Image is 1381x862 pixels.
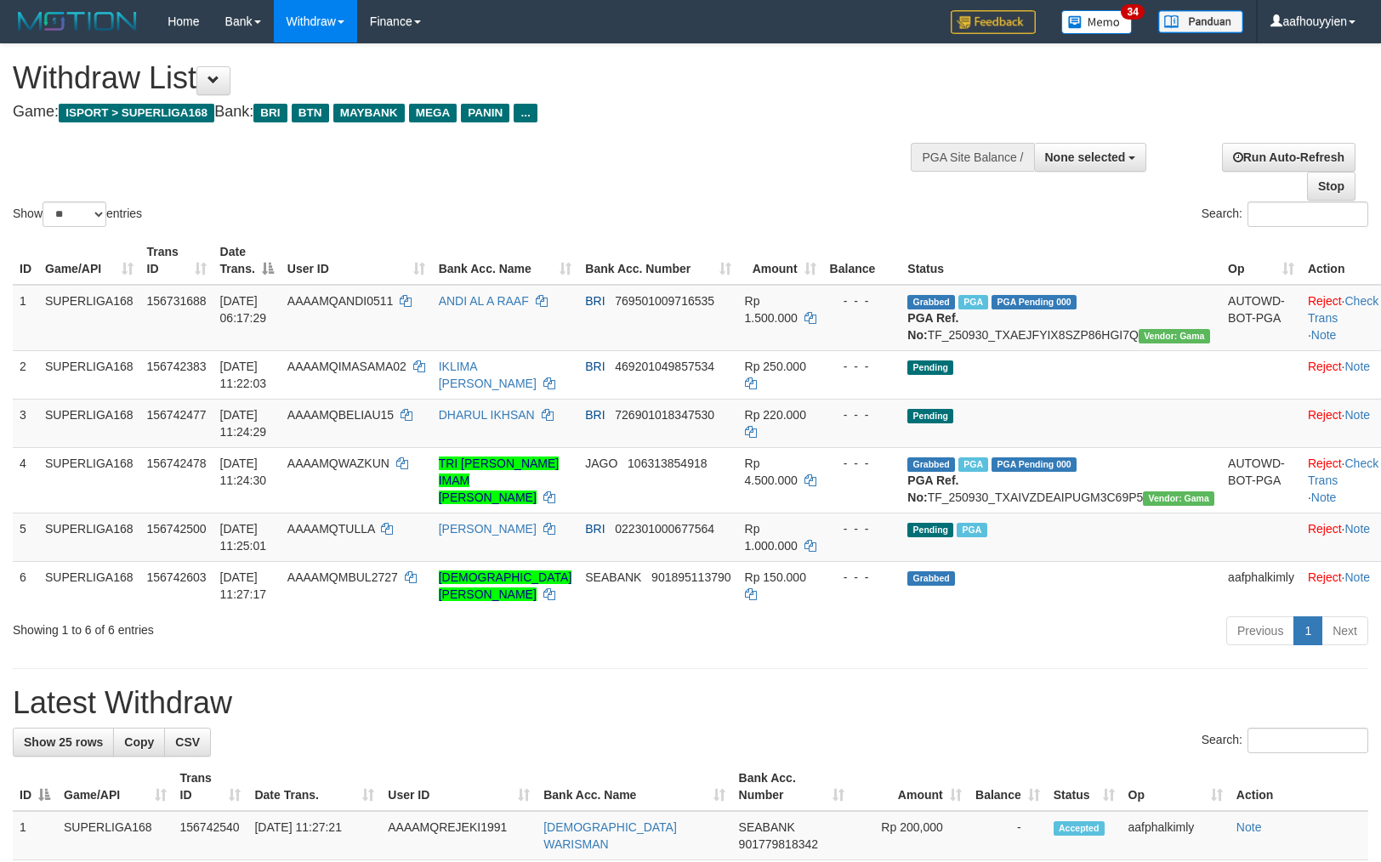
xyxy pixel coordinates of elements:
[220,457,267,487] span: [DATE] 11:24:30
[38,513,140,561] td: SUPERLIGA168
[907,409,953,423] span: Pending
[287,457,389,470] span: AAAAMQWAZKUN
[220,408,267,439] span: [DATE] 11:24:29
[901,236,1221,285] th: Status
[1308,522,1342,536] a: Reject
[13,615,563,638] div: Showing 1 to 6 of 6 entries
[247,811,381,860] td: [DATE] 11:27:21
[13,285,38,351] td: 1
[851,763,968,811] th: Amount: activate to sort column ascending
[745,408,806,422] span: Rp 220.000
[951,10,1036,34] img: Feedback.jpg
[615,294,714,308] span: Copy 769501009716535 to clipboard
[830,358,895,375] div: - - -
[1034,143,1147,172] button: None selected
[585,522,605,536] span: BRI
[247,763,381,811] th: Date Trans.: activate to sort column ascending
[147,360,207,373] span: 156742383
[745,294,798,325] span: Rp 1.500.000
[907,295,955,309] span: Grabbed
[113,728,165,757] a: Copy
[739,820,795,834] span: SEABANK
[1308,360,1342,373] a: Reject
[1308,408,1342,422] a: Reject
[1307,172,1355,201] a: Stop
[901,447,1221,513] td: TF_250930_TXAIVZDEAIPUGM3C69P5
[969,763,1047,811] th: Balance: activate to sort column ascending
[13,728,114,757] a: Show 25 rows
[13,104,904,121] h4: Game: Bank:
[1221,561,1301,610] td: aafphalkimly
[1045,150,1126,164] span: None selected
[1143,491,1214,506] span: Vendor URL: https://trx31.1velocity.biz
[1121,4,1144,20] span: 34
[1222,143,1355,172] a: Run Auto-Refresh
[164,728,211,757] a: CSV
[439,294,529,308] a: ANDI AL A RAAF
[1139,329,1210,343] span: Vendor URL: https://trx31.1velocity.biz
[1311,328,1337,342] a: Note
[13,763,57,811] th: ID: activate to sort column descending
[13,236,38,285] th: ID
[38,236,140,285] th: Game/API: activate to sort column ascending
[1321,616,1368,645] a: Next
[292,104,329,122] span: BTN
[543,820,677,851] a: [DEMOGRAPHIC_DATA] WARISMAN
[38,350,140,399] td: SUPERLIGA168
[38,399,140,447] td: SUPERLIGA168
[287,294,394,308] span: AAAAMQANDI0511
[147,408,207,422] span: 156742477
[901,285,1221,351] td: TF_250930_TXAEJFYIX8SZP86HGI7Q
[147,457,207,470] span: 156742478
[957,523,986,537] span: Marked by aafheankoy
[57,811,173,860] td: SUPERLIGA168
[585,294,605,308] span: BRI
[907,311,958,342] b: PGA Ref. No:
[1308,294,1342,308] a: Reject
[24,735,103,749] span: Show 25 rows
[439,408,535,422] a: DHARUL IKHSAN
[1202,201,1368,227] label: Search:
[1293,616,1322,645] a: 1
[213,236,281,285] th: Date Trans.: activate to sort column descending
[830,569,895,586] div: - - -
[173,763,248,811] th: Trans ID: activate to sort column ascending
[13,561,38,610] td: 6
[287,570,398,584] span: AAAAMQMBUL2727
[732,763,852,811] th: Bank Acc. Number: activate to sort column ascending
[830,406,895,423] div: - - -
[253,104,287,122] span: BRI
[907,360,953,375] span: Pending
[13,686,1368,720] h1: Latest Withdraw
[439,457,560,504] a: TRI [PERSON_NAME] IMAM [PERSON_NAME]
[13,201,142,227] label: Show entries
[124,735,154,749] span: Copy
[823,236,901,285] th: Balance
[907,523,953,537] span: Pending
[830,520,895,537] div: - - -
[745,457,798,487] span: Rp 4.500.000
[43,201,106,227] select: Showentries
[147,570,207,584] span: 156742603
[907,474,958,504] b: PGA Ref. No:
[1345,360,1371,373] a: Note
[745,522,798,553] span: Rp 1.000.000
[958,295,988,309] span: Marked by aafromsomean
[1054,821,1105,836] span: Accepted
[439,522,537,536] a: [PERSON_NAME]
[615,408,714,422] span: Copy 726901018347530 to clipboard
[1047,763,1122,811] th: Status: activate to sort column ascending
[13,350,38,399] td: 2
[439,360,537,390] a: IKLIMA [PERSON_NAME]
[220,522,267,553] span: [DATE] 11:25:01
[1311,491,1337,504] a: Note
[381,811,537,860] td: AAAAMQREJEKI1991
[1247,201,1368,227] input: Search:
[287,360,406,373] span: AAAAMQIMASAMA02
[1122,763,1230,811] th: Op: activate to sort column ascending
[851,811,968,860] td: Rp 200,000
[958,457,988,472] span: Marked by aafsengchandara
[13,61,904,95] h1: Withdraw List
[1230,763,1368,811] th: Action
[220,360,267,390] span: [DATE] 11:22:03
